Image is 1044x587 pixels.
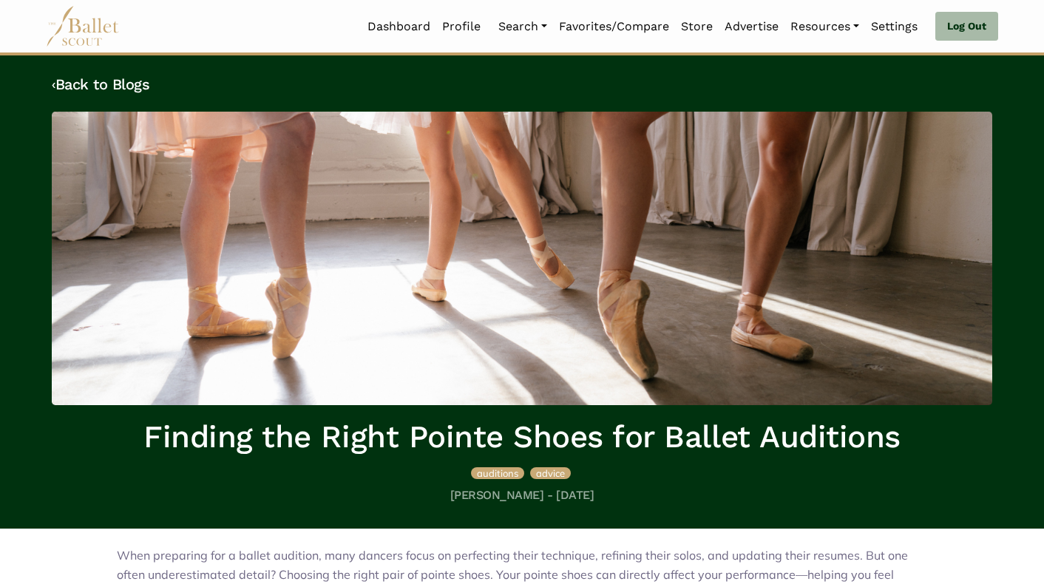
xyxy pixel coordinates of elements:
a: Search [492,11,553,42]
a: Log Out [935,12,998,41]
h1: Finding the Right Pointe Shoes for Ballet Auditions [52,417,992,458]
span: advice [536,467,565,479]
a: Resources [784,11,865,42]
code: ‹ [52,75,55,93]
a: advice [530,465,571,480]
a: Store [675,11,719,42]
img: header_image.img [52,112,992,405]
a: Settings [865,11,923,42]
a: Profile [436,11,487,42]
a: Dashboard [362,11,436,42]
span: auditions [477,467,518,479]
a: Favorites/Compare [553,11,675,42]
a: auditions [471,465,527,480]
a: ‹Back to Blogs [52,75,149,93]
h5: [PERSON_NAME] - [DATE] [52,488,992,503]
a: Advertise [719,11,784,42]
